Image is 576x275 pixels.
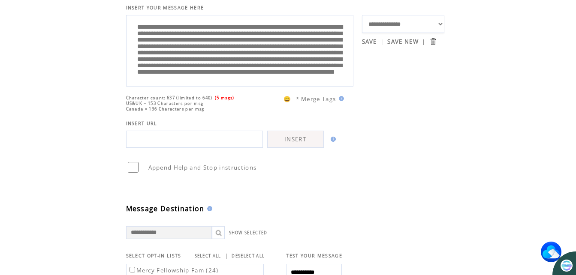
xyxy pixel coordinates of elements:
a: INSERT [267,131,324,148]
span: | [225,252,228,260]
a: DESELECT ALL [232,253,265,259]
a: SAVE [362,38,377,45]
input: Mercy Fellowship Fam (24) [130,267,135,272]
img: help.gif [328,137,336,142]
span: SELECT OPT-IN LISTS [126,253,181,259]
span: * Merge Tags [296,95,336,103]
input: Submit [429,37,437,45]
img: help.gif [336,96,344,101]
span: | [380,38,384,45]
label: Mercy Fellowship Fam (24) [128,266,219,274]
span: 😀 [283,95,291,103]
span: | [422,38,425,45]
span: TEST YOUR MESSAGE [286,253,342,259]
a: SAVE NEW [387,38,419,45]
span: INSERT YOUR MESSAGE HERE [126,5,204,11]
span: Append Help and Stop instructions [148,164,257,171]
span: Canada = 136 Characters per msg [126,106,205,112]
span: Character count: 637 (limited to 640) [126,95,213,101]
span: Message Destination [126,204,205,213]
span: US&UK = 153 Characters per msg [126,101,204,106]
span: INSERT URL [126,120,157,126]
img: help.gif [205,206,212,211]
a: SHOW SELECTED [229,230,268,236]
a: SELECT ALL [195,253,221,259]
span: (5 msgs) [215,95,235,101]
